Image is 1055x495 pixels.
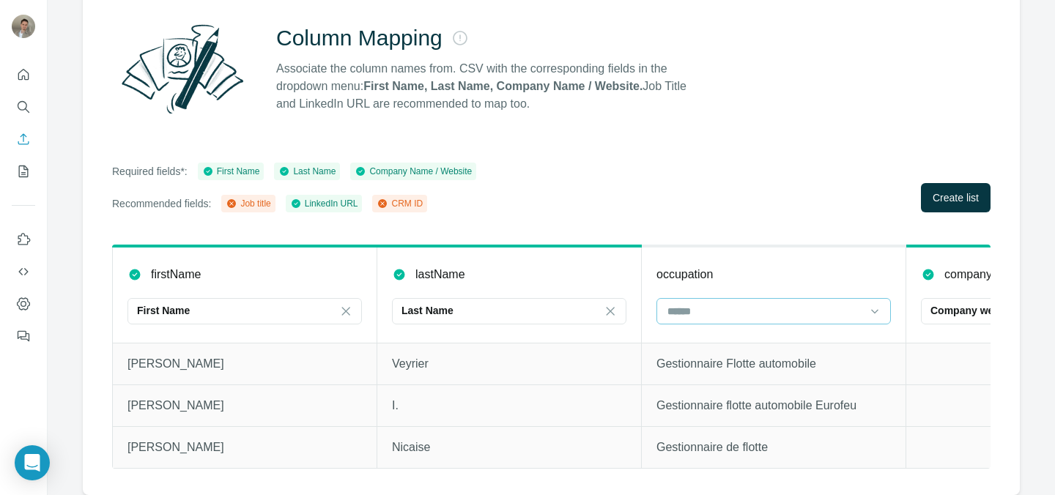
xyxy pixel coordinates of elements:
[12,258,35,285] button: Use Surfe API
[12,323,35,349] button: Feedback
[656,355,891,373] p: Gestionnaire Flotte automobile
[226,197,270,210] div: Job title
[392,355,626,373] p: Veyrier
[202,165,260,178] div: First Name
[401,303,454,318] p: Last Name
[944,266,1032,283] p: companyDomain
[276,60,700,113] p: Associate the column names from. CSV with the corresponding fields in the dropdown menu: Job Titl...
[112,196,211,211] p: Recommended fields:
[12,94,35,120] button: Search
[127,355,362,373] p: [PERSON_NAME]
[15,445,50,480] div: Open Intercom Messenger
[112,16,253,122] img: Surfe Illustration - Column Mapping
[276,25,443,51] h2: Column Mapping
[278,165,336,178] div: Last Name
[656,439,891,456] p: Gestionnaire de flotte
[377,197,423,210] div: CRM ID
[137,303,190,318] p: First Name
[921,183,991,212] button: Create list
[112,164,188,179] p: Required fields*:
[12,126,35,152] button: Enrich CSV
[355,165,472,178] div: Company Name / Website
[12,62,35,88] button: Quick start
[12,15,35,38] img: Avatar
[12,158,35,185] button: My lists
[12,226,35,253] button: Use Surfe on LinkedIn
[656,266,713,283] p: occupation
[290,197,358,210] div: LinkedIn URL
[933,190,979,205] span: Create list
[656,397,891,414] p: Gestionnaire flotte automobile Eurofeu
[392,397,626,414] p: I.
[363,80,643,92] strong: First Name, Last Name, Company Name / Website.
[151,266,201,283] p: firstName
[930,303,1018,318] p: Company website
[415,266,465,283] p: lastName
[127,439,362,456] p: [PERSON_NAME]
[392,439,626,456] p: Nicaise
[12,291,35,317] button: Dashboard
[127,397,362,414] p: [PERSON_NAME]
